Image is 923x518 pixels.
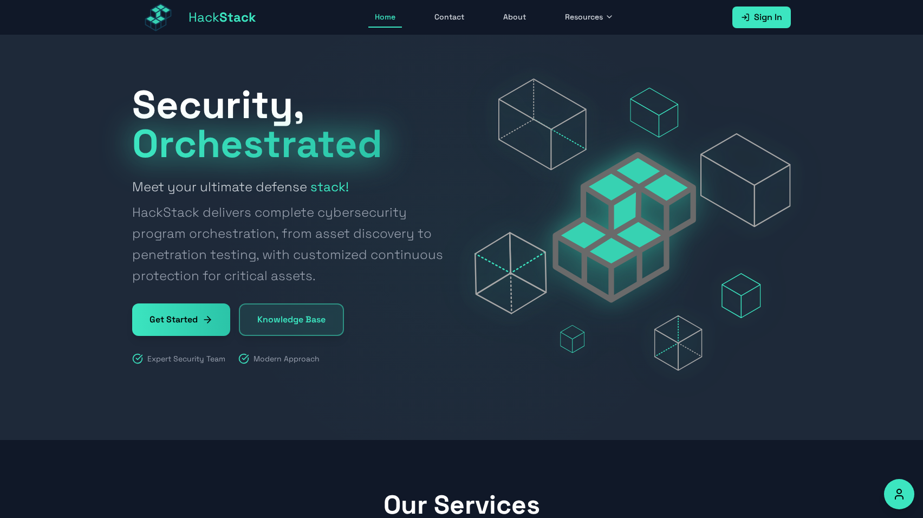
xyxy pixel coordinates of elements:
a: Get Started [132,303,230,336]
span: HackStack delivers complete cybersecurity program orchestration, from asset discovery to penetrat... [132,202,448,286]
h2: Meet your ultimate defense [132,176,448,286]
h2: Our Services [132,492,791,518]
span: Sign In [754,11,782,24]
h1: Security, [132,85,448,163]
span: Hack [188,9,256,26]
button: Resources [558,7,620,28]
a: Home [368,7,402,28]
a: About [497,7,532,28]
strong: stack! [310,178,349,195]
a: Sign In [732,7,791,28]
a: Contact [428,7,471,28]
span: Stack [219,9,256,25]
a: Knowledge Base [239,303,344,336]
button: Accessibility Options [884,479,914,509]
span: Orchestrated [132,119,382,169]
span: Resources [565,11,603,22]
div: Modern Approach [238,353,320,364]
div: Expert Security Team [132,353,225,364]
